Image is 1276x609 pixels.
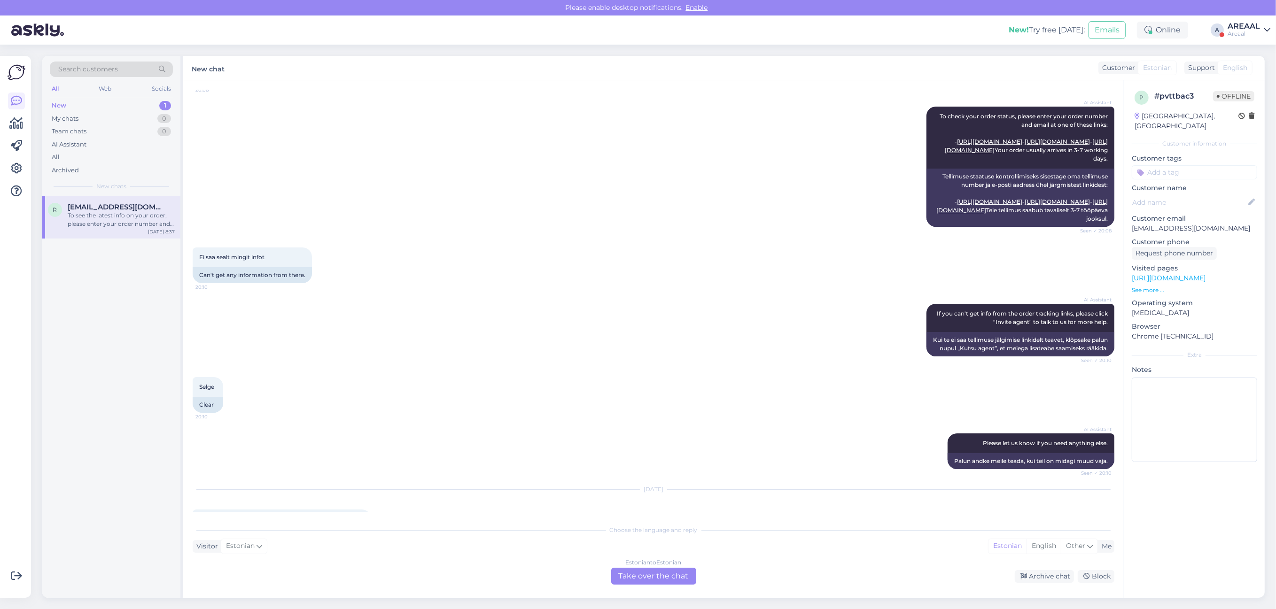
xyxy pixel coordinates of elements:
[199,254,265,261] span: Ei saa sealt mingit infot
[1228,23,1260,30] div: AREAAL
[199,383,214,390] span: Selge
[1132,274,1206,282] a: [URL][DOMAIN_NAME]
[683,3,711,12] span: Enable
[1027,539,1061,553] div: English
[937,310,1109,325] span: If you can't get info from the order tracking links, please click "Invite agent" to talk to us fo...
[1025,198,1090,205] a: [URL][DOMAIN_NAME]
[611,568,696,585] div: Take over the chat
[52,127,86,136] div: Team chats
[1066,541,1085,550] span: Other
[1076,99,1112,106] span: AI Assistant
[58,64,118,74] span: Search customers
[1009,25,1029,34] b: New!
[1132,139,1257,148] div: Customer information
[926,169,1114,227] div: Tellimuse staatuse kontrollimiseks sisestage oma tellimuse number ja e-posti aadress ühel järgmis...
[193,267,312,283] div: Can't get any information from there.
[53,206,57,213] span: r
[1184,63,1215,73] div: Support
[626,558,682,567] div: Estonian to Estonian
[50,83,61,95] div: All
[157,114,171,123] div: 0
[1211,23,1224,37] div: A
[1009,24,1085,36] div: Try free [DATE]:
[988,539,1027,553] div: Estonian
[195,413,231,420] span: 20:10
[159,101,171,110] div: 1
[1076,227,1112,234] span: Seen ✓ 20:08
[1228,23,1270,38] a: AREAALAreaal
[150,83,173,95] div: Socials
[97,83,114,95] div: Web
[1089,21,1126,39] button: Emails
[1098,63,1135,73] div: Customer
[1015,570,1074,583] div: Archive chat
[1132,351,1257,359] div: Extra
[193,526,1114,534] div: Choose the language and reply
[948,453,1114,469] div: Palun andke meile teada, kui teil on midagi muud vaja.
[52,153,60,162] div: All
[1132,214,1257,224] p: Customer email
[8,63,25,81] img: Askly Logo
[193,541,218,551] div: Visitor
[52,114,78,123] div: My chats
[1076,426,1112,433] span: AI Assistant
[1098,541,1112,551] div: Me
[1132,308,1257,318] p: [MEDICAL_DATA]
[1132,286,1257,294] p: See more ...
[1223,63,1247,73] span: English
[192,62,225,74] label: New chat
[1076,296,1112,303] span: AI Assistant
[1143,63,1172,73] span: Estonian
[940,113,1109,162] span: To check your order status, please enter your order number and email at one of these links: - - -...
[1132,224,1257,233] p: [EMAIL_ADDRESS][DOMAIN_NAME]
[957,198,1022,205] a: [URL][DOMAIN_NAME]
[68,203,165,211] span: rain5891@gmail.com
[1132,298,1257,308] p: Operating system
[157,127,171,136] div: 0
[1132,322,1257,331] p: Browser
[1078,570,1114,583] div: Block
[1132,154,1257,163] p: Customer tags
[195,86,231,93] span: 20:08
[96,182,126,191] span: New chats
[1228,30,1260,38] div: Areaal
[68,211,175,228] div: To see the latest info on your order, please enter your order number and email at one of these li...
[1132,197,1246,208] input: Add name
[1154,91,1213,102] div: # pvttbac3
[52,101,66,110] div: New
[1132,247,1217,260] div: Request phone number
[1132,165,1257,179] input: Add a tag
[148,228,175,235] div: [DATE] 8:37
[226,541,255,551] span: Estonian
[195,284,231,291] span: 20:10
[1135,111,1238,131] div: [GEOGRAPHIC_DATA], [GEOGRAPHIC_DATA]
[1025,138,1090,145] a: [URL][DOMAIN_NAME]
[926,332,1114,356] div: Kui te ei saa tellimuse jälgimise linkidelt teavet, klõpsake palun nupul „Kutsu agent”, et meiega...
[193,485,1114,493] div: [DATE]
[1140,94,1144,101] span: p
[52,166,79,175] div: Archived
[1132,263,1257,273] p: Visited pages
[193,397,223,413] div: Clear
[1132,183,1257,193] p: Customer name
[1132,237,1257,247] p: Customer phone
[1137,22,1188,39] div: Online
[1132,331,1257,341] p: Chrome [TECHNICAL_ID]
[1213,91,1254,101] span: Offline
[957,138,1022,145] a: [URL][DOMAIN_NAME]
[1076,357,1112,364] span: Seen ✓ 20:10
[1076,470,1112,477] span: Seen ✓ 20:10
[983,439,1108,447] span: Please let us know if you need anything else.
[52,140,86,149] div: AI Assistant
[1132,365,1257,375] p: Notes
